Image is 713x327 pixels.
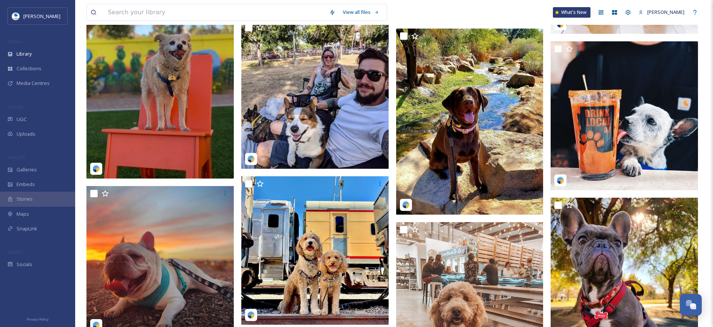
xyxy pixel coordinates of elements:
[17,166,37,173] span: Galleries
[27,317,48,322] span: Privacy Policy
[17,181,35,188] span: Embeds
[17,210,29,218] span: Maps
[8,154,25,160] span: WIDGETS
[17,261,32,268] span: Socials
[241,20,390,169] img: samham1989_04102025_17863004953849186.jpg
[680,294,702,316] button: Open Chat
[557,177,564,184] img: snapsea-logo.png
[247,155,255,163] img: snapsea-logo.png
[12,12,20,20] img: download.jpeg
[396,29,545,215] img: libertydogtraining_04102025_2502458178690606604.jpg
[23,13,61,20] span: [PERSON_NAME]
[8,249,23,255] span: SOCIALS
[92,165,100,173] img: snapsea-logo.png
[17,195,33,203] span: Stories
[104,4,325,21] input: Search your library
[17,130,35,138] span: Uploads
[551,41,699,190] img: trystcafeaz_04102025_2477849098189562291.jpg
[17,225,37,232] span: SnapLink
[553,7,590,18] a: What's New
[635,5,688,20] a: [PERSON_NAME]
[17,80,50,87] span: Media Centres
[17,116,27,123] span: UGC
[27,314,48,323] a: Privacy Policy
[17,65,41,72] span: Collections
[241,176,390,325] img: mcsquaredoodles_04102025_17905638013599767.jpg
[647,9,684,15] span: [PERSON_NAME]
[8,39,21,44] span: MEDIA
[17,50,32,58] span: Library
[247,311,255,319] img: snapsea-logo.png
[402,201,410,209] img: snapsea-logo.png
[339,5,383,20] a: View all files
[8,104,24,110] span: COLLECT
